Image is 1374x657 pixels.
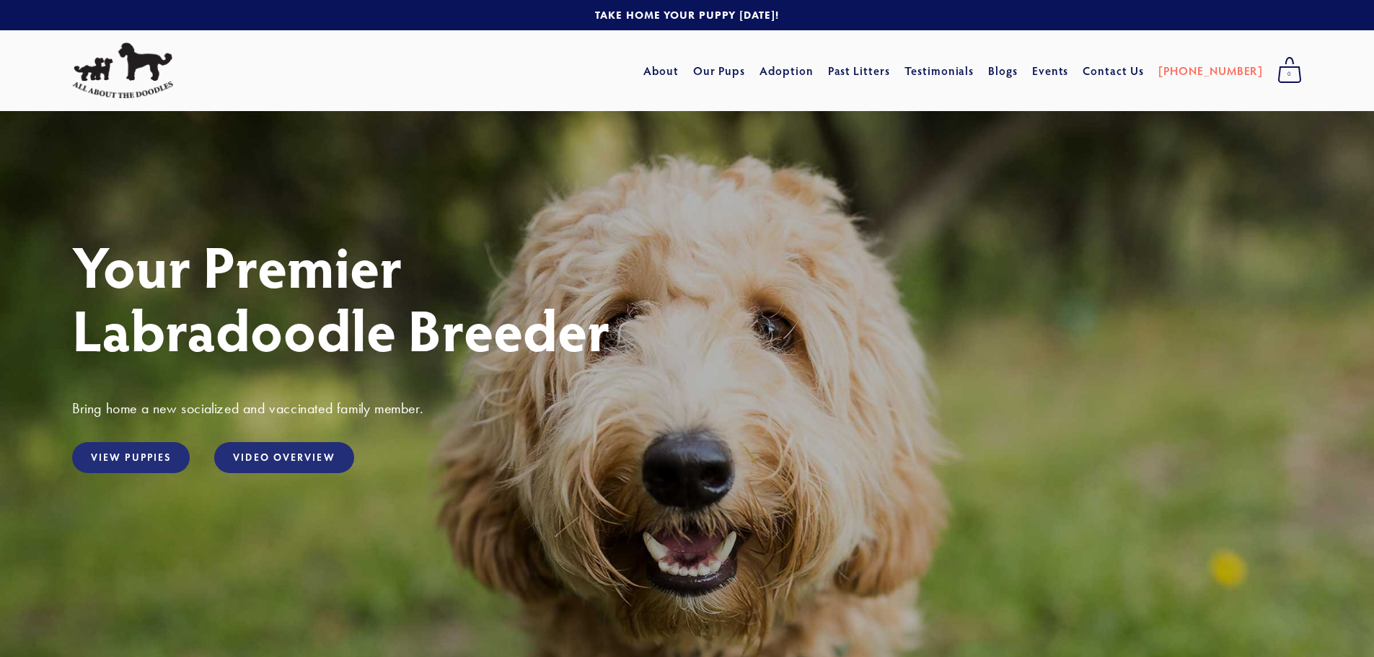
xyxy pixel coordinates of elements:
a: 0 items in cart [1270,53,1309,89]
a: Testimonials [904,58,974,84]
a: Video Overview [214,442,353,473]
a: About [643,58,679,84]
span: 0 [1277,65,1302,84]
h3: Bring home a new socialized and vaccinated family member. [72,399,1302,418]
h1: Your Premier Labradoodle Breeder [72,234,1302,361]
a: Contact Us [1083,58,1144,84]
a: [PHONE_NUMBER] [1158,58,1263,84]
a: Events [1032,58,1069,84]
a: Adoption [759,58,814,84]
img: All About The Doodles [72,43,173,99]
a: View Puppies [72,442,190,473]
a: Past Litters [828,63,891,78]
a: Our Pups [693,58,746,84]
a: Blogs [988,58,1018,84]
